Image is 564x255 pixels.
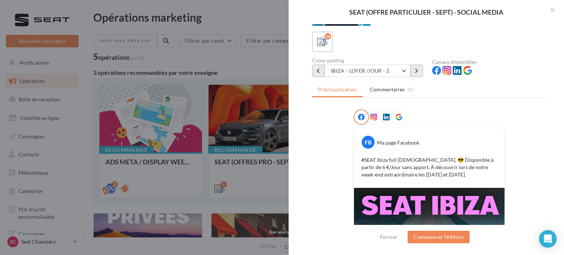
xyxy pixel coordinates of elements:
div: SEAT (OFFRE PARTICULIER - SEPT) - SOCIAL MEDIA [300,9,552,15]
div: FB [362,136,375,149]
span: (0) [408,87,414,92]
div: Cross-posting [312,58,426,63]
button: Fermer [377,233,401,241]
p: #SEAT Ibiza full [DEMOGRAPHIC_DATA]. 😎 Disponible à partir de 6 €/Jour sans apport. À découvrir l... [361,156,497,178]
div: Open Intercom Messenger [539,230,557,248]
button: IBIZA - LOYER /JOUR - 2 [325,65,411,77]
span: Commentaires [370,86,405,93]
div: 16 [325,33,331,40]
div: Canaux disponibles [432,59,546,65]
div: Ma page Facebook [377,139,419,146]
button: Commencer l'édition [408,231,470,243]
